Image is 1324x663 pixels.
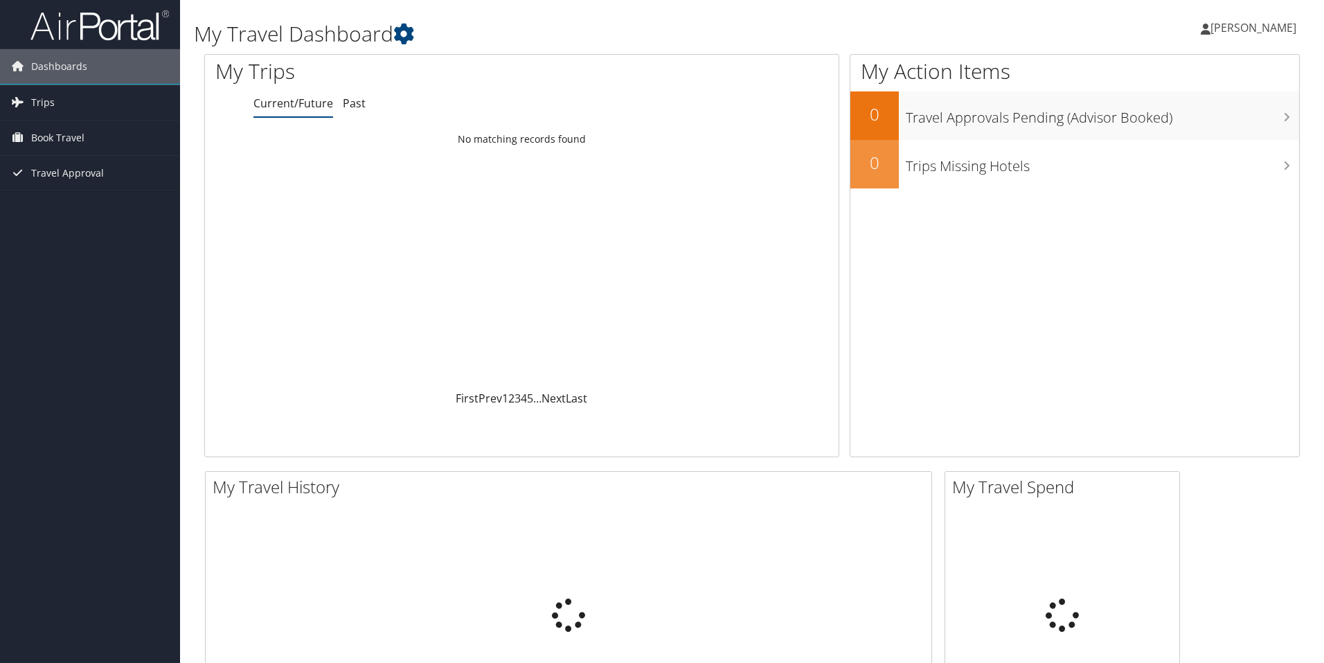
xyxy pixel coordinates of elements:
[30,9,169,42] img: airportal-logo.png
[456,391,478,406] a: First
[31,85,55,120] span: Trips
[527,391,533,406] a: 5
[515,391,521,406] a: 3
[521,391,527,406] a: 4
[850,103,899,126] h2: 0
[850,91,1299,140] a: 0Travel Approvals Pending (Advisor Booked)
[213,475,931,499] h2: My Travel History
[343,96,366,111] a: Past
[1210,20,1296,35] span: [PERSON_NAME]
[1201,7,1310,48] a: [PERSON_NAME]
[542,391,566,406] a: Next
[215,57,564,86] h1: My Trips
[478,391,502,406] a: Prev
[533,391,542,406] span: …
[850,151,899,175] h2: 0
[952,475,1179,499] h2: My Travel Spend
[566,391,587,406] a: Last
[906,150,1299,176] h3: Trips Missing Hotels
[906,101,1299,127] h3: Travel Approvals Pending (Advisor Booked)
[194,19,938,48] h1: My Travel Dashboard
[508,391,515,406] a: 2
[205,127,839,152] td: No matching records found
[850,140,1299,188] a: 0Trips Missing Hotels
[31,49,87,84] span: Dashboards
[253,96,333,111] a: Current/Future
[31,156,104,191] span: Travel Approval
[31,121,84,155] span: Book Travel
[502,391,508,406] a: 1
[850,57,1299,86] h1: My Action Items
